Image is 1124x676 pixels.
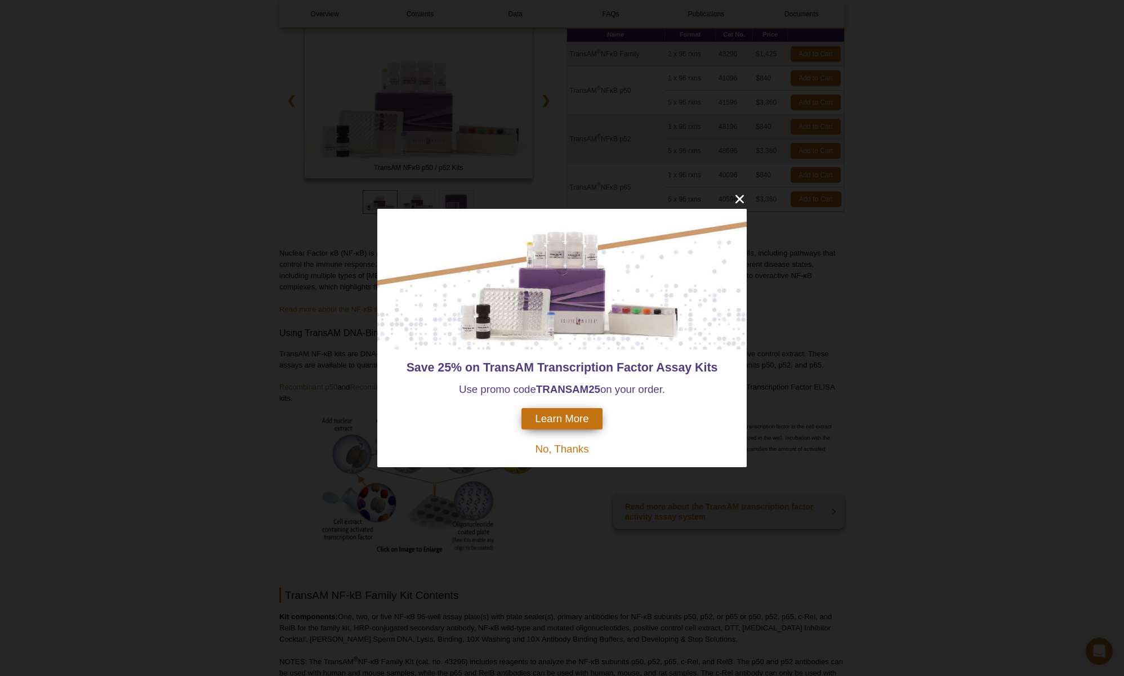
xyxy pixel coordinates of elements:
strong: 25 [588,383,600,395]
strong: TRANSAM [536,383,588,395]
span: No, Thanks [535,443,588,455]
span: Use promo code on your order. [459,383,665,395]
span: Learn More [535,413,588,425]
button: close [733,192,747,206]
span: Save 25% on TransAM Transcription Factor Assay Kits [407,361,718,374]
